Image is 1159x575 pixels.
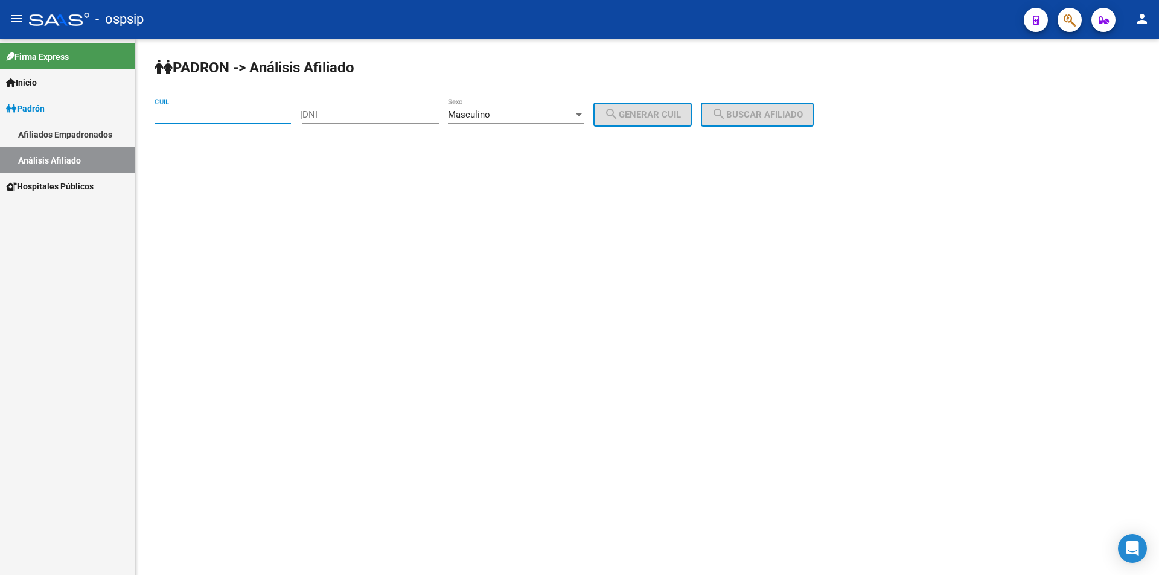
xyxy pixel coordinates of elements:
div: | [300,109,701,120]
mat-icon: search [712,107,726,121]
mat-icon: menu [10,11,24,26]
span: Inicio [6,76,37,89]
div: Open Intercom Messenger [1118,534,1147,563]
mat-icon: search [604,107,619,121]
strong: PADRON -> Análisis Afiliado [155,59,354,76]
span: Buscar afiliado [712,109,803,120]
span: - ospsip [95,6,144,33]
span: Generar CUIL [604,109,681,120]
span: Firma Express [6,50,69,63]
mat-icon: person [1135,11,1149,26]
button: Buscar afiliado [701,103,814,127]
span: Hospitales Públicos [6,180,94,193]
button: Generar CUIL [593,103,692,127]
span: Masculino [448,109,490,120]
span: Padrón [6,102,45,115]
